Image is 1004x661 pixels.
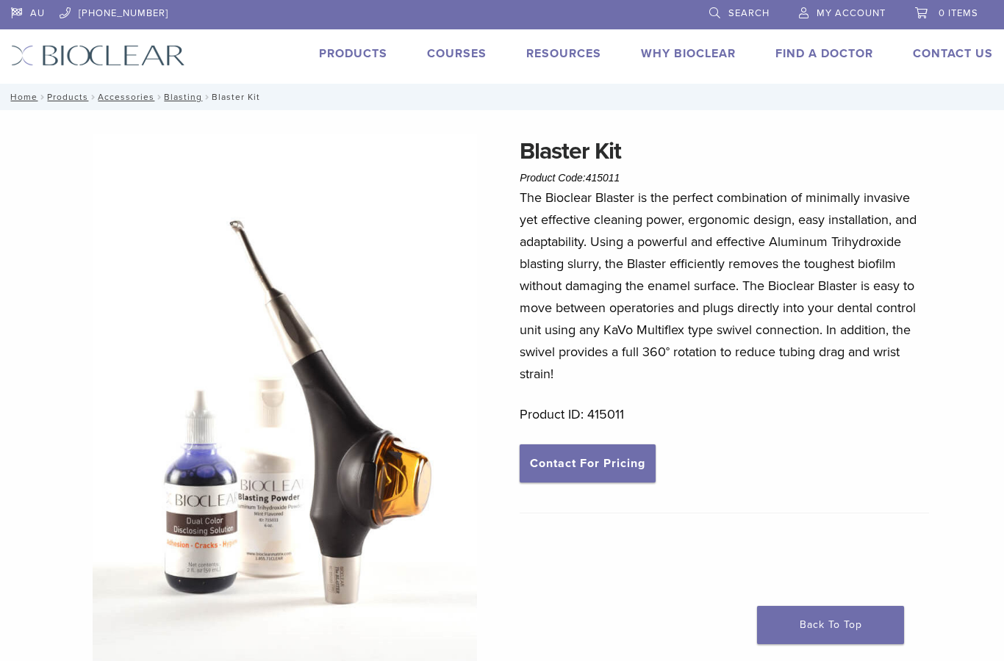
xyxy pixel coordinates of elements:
h1: Blaster Kit [520,134,929,169]
img: Bioclear [11,45,185,66]
span: 0 items [939,7,978,19]
a: Resources [526,46,601,61]
a: Why Bioclear [641,46,736,61]
span: / [88,93,98,101]
span: / [154,93,164,101]
p: Product ID: 415011 [520,403,929,425]
a: Courses [427,46,487,61]
p: The Bioclear Blaster is the perfect combination of minimally invasive yet effective cleaning powe... [520,187,929,385]
a: Blasting [164,92,202,102]
span: My Account [817,7,886,19]
span: Product Code: [520,172,620,184]
a: Products [319,46,387,61]
a: Contact Us [913,46,993,61]
a: Accessories [98,92,154,102]
a: Home [6,92,37,102]
a: Back To Top [757,606,904,644]
span: / [202,93,212,101]
span: Search [728,7,770,19]
span: / [37,93,47,101]
a: Contact For Pricing [520,444,656,483]
span: 415011 [586,172,620,184]
a: Products [47,92,88,102]
a: Find A Doctor [775,46,873,61]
